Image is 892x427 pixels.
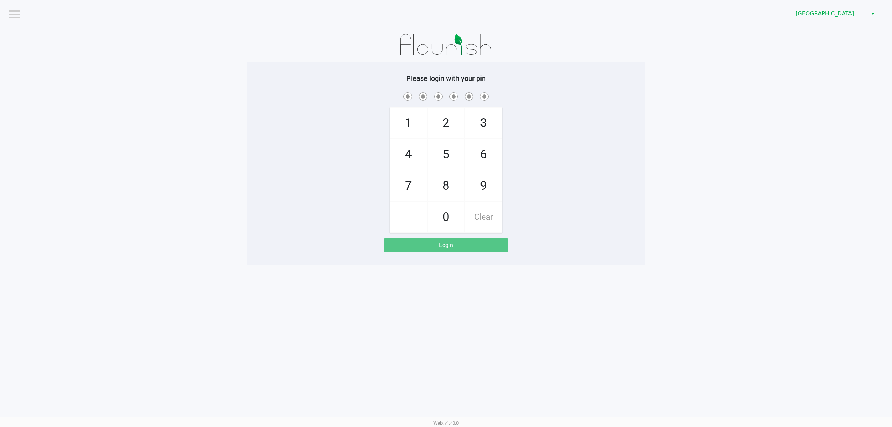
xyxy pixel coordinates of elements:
span: Clear [465,202,502,232]
span: 3 [465,108,502,138]
span: [GEOGRAPHIC_DATA] [795,9,863,18]
span: 7 [390,170,427,201]
span: 9 [465,170,502,201]
span: 8 [428,170,464,201]
span: 0 [428,202,464,232]
h5: Please login with your pin [253,74,639,83]
span: 4 [390,139,427,170]
span: 1 [390,108,427,138]
span: Web: v1.40.0 [433,420,459,426]
span: 6 [465,139,502,170]
button: Select [868,7,878,20]
span: 5 [428,139,464,170]
span: 2 [428,108,464,138]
